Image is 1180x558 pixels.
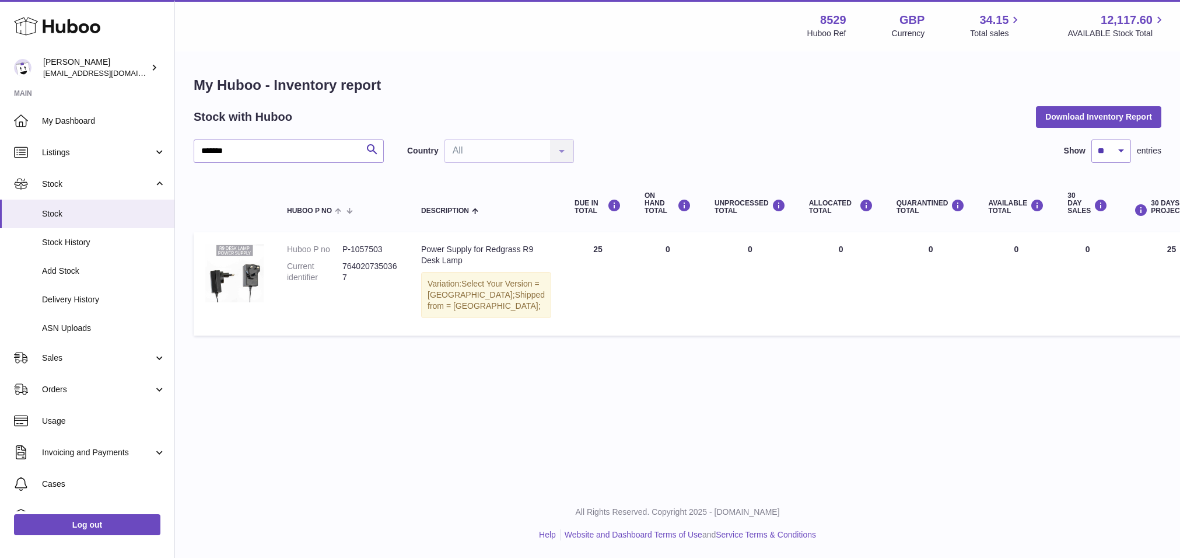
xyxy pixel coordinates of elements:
h1: My Huboo - Inventory report [194,76,1161,95]
strong: 8529 [820,12,846,28]
a: Service Terms & Conditions [716,530,816,539]
div: AVAILABLE Total [988,199,1044,215]
div: UNPROCESSED Total [715,199,786,215]
span: Shipped from = [GEOGRAPHIC_DATA]; [428,290,545,311]
dt: Huboo P no [287,244,342,255]
span: Select Your Version = [GEOGRAPHIC_DATA]; [428,279,540,299]
div: Power Supply for Redgrass R9 Desk Lamp [421,244,551,266]
td: 25 [563,232,633,335]
td: 0 [703,232,797,335]
span: Cases [42,479,166,490]
span: Channels [42,510,166,521]
a: 34.15 Total sales [970,12,1022,39]
li: and [561,529,816,540]
span: 0 [929,245,933,254]
td: 0 [797,232,885,335]
span: Description [421,207,469,215]
span: Orders [42,384,153,395]
span: Stock [42,208,166,219]
img: admin@redgrass.ch [14,59,31,76]
dt: Current identifier [287,261,342,283]
span: [EMAIL_ADDRESS][DOMAIN_NAME] [43,68,171,78]
span: 34.15 [979,12,1009,28]
span: Sales [42,353,153,364]
a: Help [539,530,556,539]
span: ASN Uploads [42,323,166,334]
div: Huboo Ref [807,28,846,39]
a: 12,117.60 AVAILABLE Stock Total [1067,12,1166,39]
span: Listings [42,147,153,158]
span: Delivery History [42,294,166,305]
div: Variation: [421,272,551,318]
td: 0 [1056,232,1119,335]
div: ON HAND Total [645,192,691,215]
div: [PERSON_NAME] [43,57,148,79]
dd: 7640207350367 [342,261,398,283]
dd: P-1057503 [342,244,398,255]
strong: GBP [899,12,925,28]
div: DUE IN TOTAL [575,199,621,215]
label: Show [1064,145,1086,156]
div: 30 DAY SALES [1067,192,1108,215]
span: Add Stock [42,266,166,277]
img: product image [205,244,264,302]
button: Download Inventory Report [1036,106,1161,127]
div: QUARANTINED Total [897,199,965,215]
h2: Stock with Huboo [194,109,292,125]
td: 0 [633,232,703,335]
span: Stock History [42,237,166,248]
a: Website and Dashboard Terms of Use [565,530,702,539]
span: entries [1137,145,1161,156]
span: AVAILABLE Stock Total [1067,28,1166,39]
div: ALLOCATED Total [809,199,873,215]
span: Total sales [970,28,1022,39]
label: Country [407,145,439,156]
span: My Dashboard [42,116,166,127]
div: Currency [892,28,925,39]
span: Invoicing and Payments [42,447,153,458]
p: All Rights Reserved. Copyright 2025 - [DOMAIN_NAME] [184,507,1171,518]
span: Huboo P no [287,207,332,215]
td: 0 [976,232,1056,335]
span: Usage [42,416,166,427]
a: Log out [14,514,160,535]
span: Stock [42,179,153,190]
span: 12,117.60 [1101,12,1153,28]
